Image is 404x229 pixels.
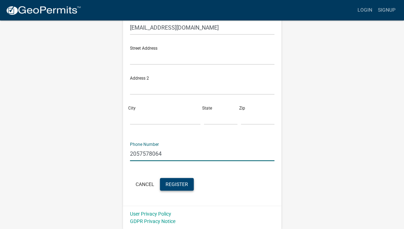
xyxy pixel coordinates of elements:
[166,181,188,187] span: Register
[160,178,194,191] button: Register
[355,4,375,17] a: Login
[375,4,398,17] a: Signup
[130,178,160,191] button: Cancel
[130,218,175,224] a: GDPR Privacy Notice
[130,211,171,217] a: User Privacy Policy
